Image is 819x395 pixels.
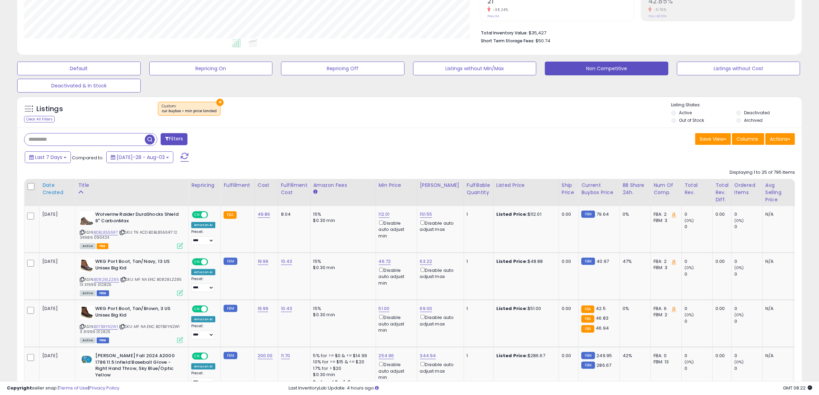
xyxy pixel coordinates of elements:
[94,277,119,282] a: B0828LZZ85
[623,258,645,265] div: 47%
[481,30,528,36] b: Total Inventory Value:
[685,258,712,265] div: 0
[562,353,573,359] div: 0.00
[734,224,762,230] div: 0
[80,211,183,248] div: ASIN:
[734,211,762,217] div: 0
[685,359,694,365] small: (0%)
[536,38,550,44] span: $50.74
[597,258,609,265] span: 40.97
[224,182,251,189] div: Fulfillment
[191,316,215,322] div: Amazon AI
[149,62,273,75] button: Repricing On
[80,290,96,296] span: All listings currently available for purchase on Amazon
[80,324,180,334] span: | SKU: MF NA ENC B07BXYN2W1 3 31999 012825
[732,133,764,145] button: Columns
[581,182,617,196] div: Current Buybox Price
[191,363,215,370] div: Amazon AI
[78,182,185,189] div: Title
[695,133,731,145] button: Save View
[685,218,694,223] small: (0%)
[487,14,499,18] small: Prev: 34
[496,353,553,359] div: $286.67
[685,306,712,312] div: 0
[481,28,790,36] li: $35,427
[80,277,182,287] span: | SKU: MF NA ENC B0828LZZ85 13 31999 012825
[313,365,370,372] div: 17% for > $20
[734,258,762,265] div: 0
[623,353,645,359] div: 42%
[734,306,762,312] div: 0
[420,305,432,312] a: 69.00
[734,218,744,223] small: (0%)
[671,102,802,108] p: Listing States:
[734,182,759,196] div: Ordered Items
[581,362,595,369] small: FBM
[258,305,269,312] a: 19.99
[491,7,508,12] small: -38.24%
[715,258,726,265] div: 0.00
[623,182,648,196] div: BB Share 24h.
[685,312,694,318] small: (0%)
[224,211,236,219] small: FBA
[562,306,573,312] div: 0.00
[42,353,70,359] div: [DATE]
[313,258,370,265] div: 15%
[191,222,215,228] div: Amazon AI
[420,313,459,327] div: Disable auto adjust max
[281,182,308,196] div: Fulfillment Cost
[80,243,96,249] span: All listings currently available for purchase on Amazon
[685,318,712,324] div: 0
[481,38,535,44] b: Short Term Storage Fees:
[467,353,488,359] div: 1
[379,266,412,286] div: Disable auto adjust min
[258,182,275,189] div: Cost
[744,110,770,116] label: Deactivated
[313,265,370,271] div: $0.30 min
[95,353,179,380] b: [PERSON_NAME] Fall 2024 A2000 1786 11.5 Infield Baseball Glove - Right Hand Throw, Sky Blue/Optic...
[679,110,692,116] label: Active
[191,269,215,275] div: Amazon AI
[193,259,201,265] span: ON
[685,271,712,277] div: 0
[162,104,217,114] span: Custom:
[258,211,270,218] a: 49.86
[496,182,556,189] div: Listed Price
[730,169,795,176] div: Displaying 1 to 25 of 795 items
[207,259,218,265] span: OFF
[379,352,394,359] a: 254.96
[581,258,595,265] small: FBM
[765,306,788,312] div: N/A
[562,258,573,265] div: 0.00
[654,258,676,265] div: FBA: 2
[654,217,676,224] div: FBM: 3
[467,211,488,217] div: 1
[685,182,710,196] div: Total Rev.
[715,182,729,203] div: Total Rev. Diff.
[685,265,694,270] small: (0%)
[623,306,645,312] div: 0%
[313,312,370,318] div: $0.30 min
[420,219,459,233] div: Disable auto adjust max
[313,189,317,195] small: Amazon Fees.
[94,229,118,235] a: B0BL8556R7
[80,353,94,366] img: 41C4xZmdWqL._SL40_.jpg
[651,7,667,12] small: -11.76%
[95,258,179,273] b: WKG Port Boot, Tan/Navy, 13 US Unisex Big Kid
[281,352,290,359] a: 11.70
[765,133,795,145] button: Actions
[596,305,606,312] span: 42.5
[597,352,612,359] span: 249.95
[97,243,108,249] span: FBA
[496,306,553,312] div: $51.00
[467,258,488,265] div: 1
[80,338,96,343] span: All listings currently available for purchase on Amazon
[24,116,55,122] div: Clear All Filters
[420,182,461,189] div: [PERSON_NAME]
[654,353,676,359] div: FBA: 0
[379,305,390,312] a: 51.00
[42,258,70,265] div: [DATE]
[734,312,744,318] small: (0%)
[715,306,726,312] div: 0.00
[117,154,165,161] span: [DATE]-28 - Aug-03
